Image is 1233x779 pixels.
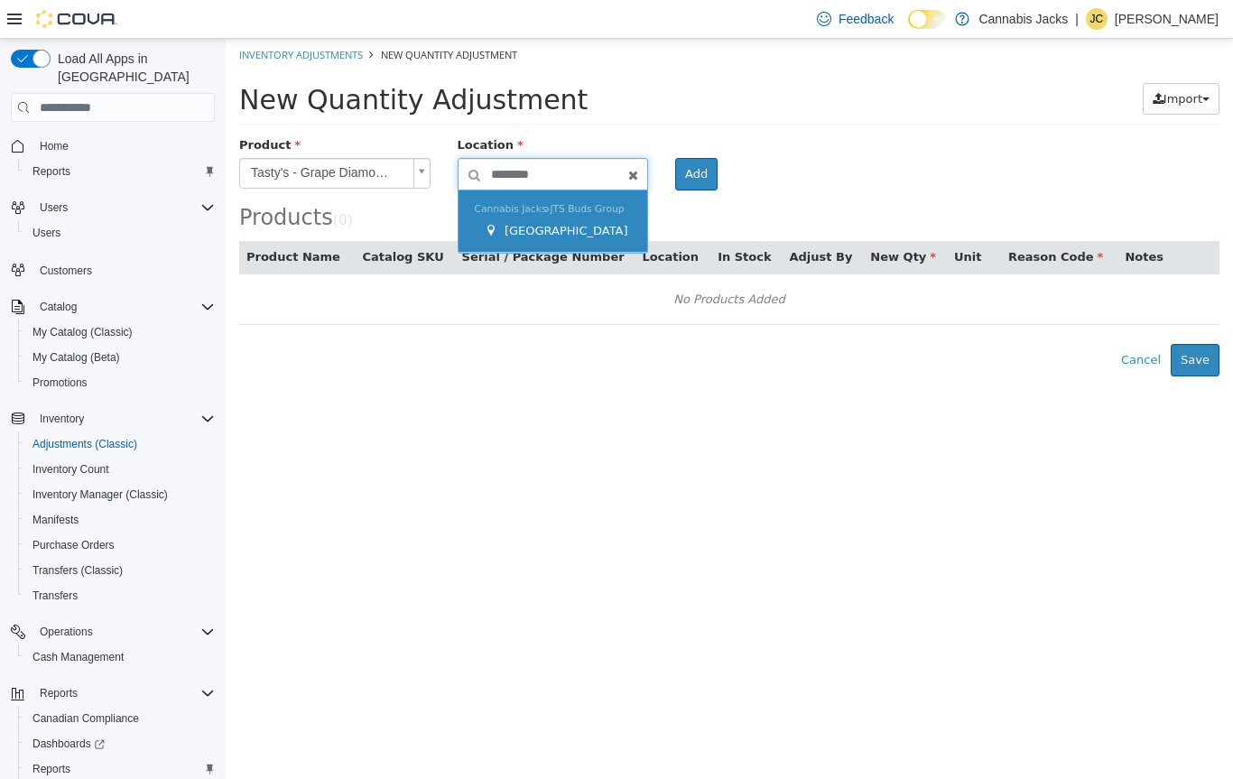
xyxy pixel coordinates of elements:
button: Adjust By [564,209,631,227]
button: Catalog [4,294,222,320]
button: Canadian Compliance [18,706,222,731]
span: Products [14,166,107,191]
span: Inventory Manager (Classic) [25,484,215,505]
button: Users [32,197,75,218]
p: Cannabis Jacks [978,8,1068,30]
img: Cova [36,10,117,28]
button: Promotions [18,370,222,395]
span: Purchase Orders [25,534,215,556]
span: Inventory [40,412,84,426]
span: New Quantity Adjustment [14,45,362,77]
span: My Catalog (Classic) [32,325,133,339]
a: Purchase Orders [25,534,122,556]
button: Unit [728,209,759,227]
span: Reports [32,682,215,704]
span: Users [32,226,60,240]
span: Users [25,222,215,244]
span: Canadian Compliance [25,708,215,729]
span: Import [938,53,977,67]
small: ( ) [107,173,127,190]
span: Operations [40,625,93,639]
span: Feedback [839,10,894,28]
span: Transfers [25,585,215,607]
button: Inventory [4,406,222,431]
span: Reports [25,161,215,182]
span: Catalog [40,300,77,314]
button: Add [450,119,492,152]
a: My Catalog (Classic) [25,321,140,343]
span: Transfers [32,589,78,603]
button: Users [4,195,222,220]
a: Feedback [810,1,901,37]
span: Cash Management [32,650,124,664]
span: [GEOGRAPHIC_DATA] [279,185,403,199]
span: 0 [113,173,122,190]
a: Inventory Count [25,459,116,480]
span: Operations [32,621,215,643]
span: Promotions [32,376,88,390]
a: Canadian Compliance [25,708,146,729]
a: Manifests [25,509,86,531]
span: Inventory [32,408,215,430]
span: Users [40,200,68,215]
span: Tasty's - Grape Diamond Infused Pre-Roll - Indica - 3x0.5g [14,120,181,149]
span: Cash Management [25,646,215,668]
a: Inventory Adjustments [14,9,137,23]
span: New Qty [644,211,710,225]
div: No Products Added [25,247,982,274]
span: Reason Code [783,211,877,225]
a: Tasty's - Grape Diamond Infused Pre-Roll - Indica - 3x0.5g [14,119,205,150]
button: Inventory [32,408,91,430]
button: Location [417,209,477,227]
span: Home [40,139,69,153]
a: Dashboards [18,731,222,756]
button: Purchase Orders [18,533,222,558]
a: Transfers [25,585,85,607]
span: Load All Apps in [GEOGRAPHIC_DATA] [51,50,215,86]
button: Reports [32,682,85,704]
span: New Quantity Adjustment [155,9,292,23]
span: Reports [32,762,70,776]
button: Operations [32,621,100,643]
p: [PERSON_NAME] [1115,8,1219,30]
span: Dark Mode [908,29,909,30]
span: My Catalog (Beta) [25,347,215,368]
button: Transfers [18,583,222,608]
a: Customers [32,260,99,282]
div: Jackie Crawford [1086,8,1108,30]
span: Manifests [32,513,79,527]
button: Operations [4,619,222,645]
button: Adjustments (Classic) [18,431,222,457]
span: Users [32,197,215,218]
button: Save [945,305,994,338]
button: Reports [18,159,222,184]
button: Transfers (Classic) [18,558,222,583]
a: Home [32,135,76,157]
span: Inventory Count [25,459,215,480]
a: Dashboards [25,733,112,755]
span: Promotions [25,372,215,394]
a: Adjustments (Classic) [25,433,144,455]
span: Customers [40,264,92,278]
span: Adjustments (Classic) [32,437,137,451]
span: My Catalog (Classic) [25,321,215,343]
button: Home [4,133,222,159]
span: Inventory Manager (Classic) [32,487,168,502]
button: Import [917,44,994,77]
span: Manifests [25,509,215,531]
span: Inventory Count [32,462,109,477]
span: Reports [32,164,70,179]
button: Cancel [885,305,945,338]
span: Dashboards [25,733,215,755]
span: Location [232,99,298,113]
a: Users [25,222,68,244]
span: Adjustments (Classic) [25,433,215,455]
span: JC [1090,8,1104,30]
span: Home [32,134,215,157]
button: Users [18,220,222,246]
button: Customers [4,256,222,283]
a: Inventory Manager (Classic) [25,484,175,505]
button: My Catalog (Beta) [18,345,222,370]
button: Catalog SKU [136,209,221,227]
button: Cash Management [18,645,222,670]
